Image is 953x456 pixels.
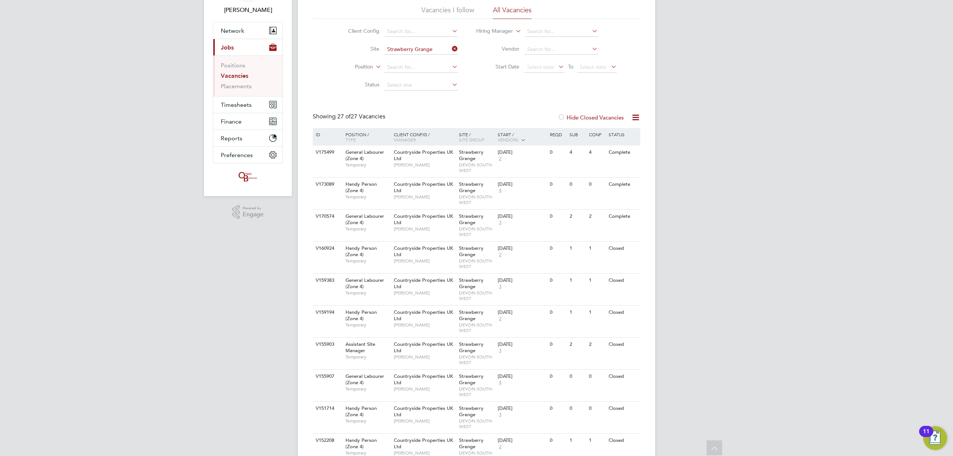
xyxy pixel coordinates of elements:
[345,437,377,450] span: Handy Person (Zone 4)
[345,162,390,168] span: Temporary
[498,437,546,444] div: [DATE]
[527,64,554,70] span: Select date
[498,444,503,450] span: 2
[394,386,455,392] span: [PERSON_NAME]
[213,55,283,96] div: Jobs
[345,290,390,296] span: Temporary
[337,81,379,88] label: Status
[314,402,340,415] div: V151714
[394,341,453,354] span: Countryside Properties UK Ltd
[587,242,606,255] div: 1
[548,370,567,383] div: 0
[587,178,606,191] div: 0
[548,146,567,159] div: 0
[345,341,375,354] span: Assistant Site Manager
[394,226,455,232] span: [PERSON_NAME]
[498,380,503,386] span: 4
[314,370,340,383] div: V155907
[337,28,379,34] label: Client Config
[498,181,546,188] div: [DATE]
[385,62,458,73] input: Search for...
[459,341,484,354] span: Strawberry Grange
[221,72,248,79] a: Vacancies
[498,412,503,418] span: 3
[314,306,340,319] div: V159194
[459,437,484,450] span: Strawberry Grange
[221,27,244,34] span: Network
[221,44,234,51] span: Jobs
[568,306,587,319] div: 1
[568,128,587,141] div: Sub
[394,277,453,290] span: Countryside Properties UK Ltd
[587,274,606,287] div: 1
[314,178,340,191] div: V173089
[568,178,587,191] div: 0
[587,370,606,383] div: 0
[498,156,503,162] span: 2
[607,338,639,351] div: Closed
[459,405,484,418] span: Strawberry Grange
[459,137,484,143] span: Site Group
[345,194,390,200] span: Temporary
[394,258,455,264] span: [PERSON_NAME]
[566,62,576,71] span: To
[232,205,264,219] a: Powered byEngage
[459,277,484,290] span: Strawberry Grange
[337,113,351,120] span: 27 of
[213,6,283,15] span: Jordan Lee
[459,181,484,194] span: Strawberry Grange
[394,213,453,226] span: Countryside Properties UK Ltd
[568,338,587,351] div: 2
[587,128,606,141] div: Conf
[314,128,340,141] div: ID
[587,402,606,415] div: 0
[496,128,548,147] div: Start /
[459,258,494,270] span: DEVON SOUTH-WEST
[498,188,503,194] span: 4
[213,113,283,130] button: Finance
[548,338,567,351] div: 0
[568,242,587,255] div: 1
[345,258,390,264] span: Temporary
[548,434,567,447] div: 0
[314,434,340,447] div: V152208
[345,405,377,418] span: Handy Person (Zone 4)
[337,45,379,52] label: Site
[243,205,264,211] span: Powered by
[459,149,484,162] span: Strawberry Grange
[345,418,390,424] span: Temporary
[548,306,567,319] div: 0
[394,149,453,162] span: Countryside Properties UK Ltd
[313,113,387,121] div: Showing
[345,226,390,232] span: Temporary
[221,135,242,142] span: Reports
[394,290,455,296] span: [PERSON_NAME]
[340,128,392,146] div: Position /
[587,210,606,223] div: 2
[394,245,453,258] span: Countryside Properties UK Ltd
[548,128,567,141] div: Reqd
[213,171,283,183] a: Go to home page
[525,26,598,37] input: Search for...
[394,322,455,328] span: [PERSON_NAME]
[385,44,458,55] input: Search for...
[548,274,567,287] div: 0
[498,220,503,226] span: 3
[330,63,373,71] label: Position
[394,309,453,322] span: Countryside Properties UK Ltd
[314,146,340,159] div: V175499
[459,245,484,258] span: Strawberry Grange
[237,171,259,183] img: oneillandbrennan-logo-retina.png
[498,137,519,143] span: Vendors
[525,44,598,55] input: Search for...
[923,431,930,441] div: 11
[568,146,587,159] div: 4
[607,402,639,415] div: Closed
[498,309,546,316] div: [DATE]
[498,348,503,354] span: 3
[607,128,639,141] div: Status
[394,354,455,360] span: [PERSON_NAME]
[221,118,242,125] span: Finance
[587,338,606,351] div: 2
[394,194,455,200] span: [PERSON_NAME]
